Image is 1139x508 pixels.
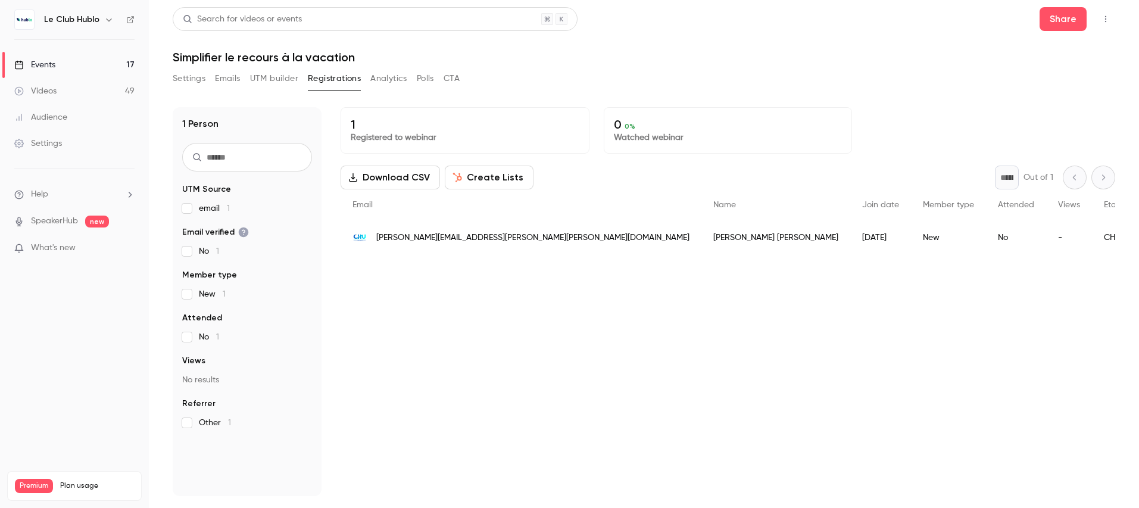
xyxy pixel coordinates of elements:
[923,201,974,209] span: Member type
[862,201,899,209] span: Join date
[998,201,1034,209] span: Attended
[173,50,1115,64] h1: Simplifier le recours à la vacation
[182,269,237,281] span: Member type
[713,201,736,209] span: Name
[1040,7,1087,31] button: Share
[182,183,312,429] section: facet-groups
[351,117,579,132] p: 1
[986,221,1046,254] div: No
[199,202,230,214] span: email
[228,419,231,427] span: 1
[351,132,579,144] p: Registered to webinar
[444,69,460,88] button: CTA
[701,221,850,254] div: [PERSON_NAME] [PERSON_NAME]
[308,69,361,88] button: Registrations
[850,221,911,254] div: [DATE]
[31,188,48,201] span: Help
[14,188,135,201] li: help-dropdown-opener
[199,331,219,343] span: No
[215,69,240,88] button: Emails
[614,117,842,132] p: 0
[1023,172,1053,183] p: Out of 1
[625,122,635,130] span: 0 %
[182,312,222,324] span: Attended
[85,216,109,227] span: new
[223,290,226,298] span: 1
[199,417,231,429] span: Other
[227,204,230,213] span: 1
[370,69,407,88] button: Analytics
[14,111,67,123] div: Audience
[216,247,219,255] span: 1
[445,166,533,189] button: Create Lists
[341,166,440,189] button: Download CSV
[14,138,62,149] div: Settings
[216,333,219,341] span: 1
[14,59,55,71] div: Events
[182,183,231,195] span: UTM Source
[183,13,302,26] div: Search for videos or events
[376,232,689,244] span: [PERSON_NAME][EMAIL_ADDRESS][PERSON_NAME][PERSON_NAME][DOMAIN_NAME]
[352,230,367,245] img: chu-reunion.fr
[614,132,842,144] p: Watched webinar
[250,69,298,88] button: UTM builder
[182,226,249,238] span: Email verified
[173,69,205,88] button: Settings
[182,374,312,386] p: No results
[14,85,57,97] div: Videos
[31,242,76,254] span: What's new
[182,398,216,410] span: Referrer
[182,117,219,131] h1: 1 Person
[911,221,986,254] div: New
[15,10,34,29] img: Le Club Hublo
[352,201,373,209] span: Email
[120,243,135,254] iframe: Noticeable Trigger
[1058,201,1080,209] span: Views
[182,355,205,367] span: Views
[44,14,99,26] h6: Le Club Hublo
[15,479,53,493] span: Premium
[1046,221,1092,254] div: -
[199,245,219,257] span: No
[31,215,78,227] a: SpeakerHub
[417,69,434,88] button: Polls
[199,288,226,300] span: New
[60,481,134,491] span: Plan usage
